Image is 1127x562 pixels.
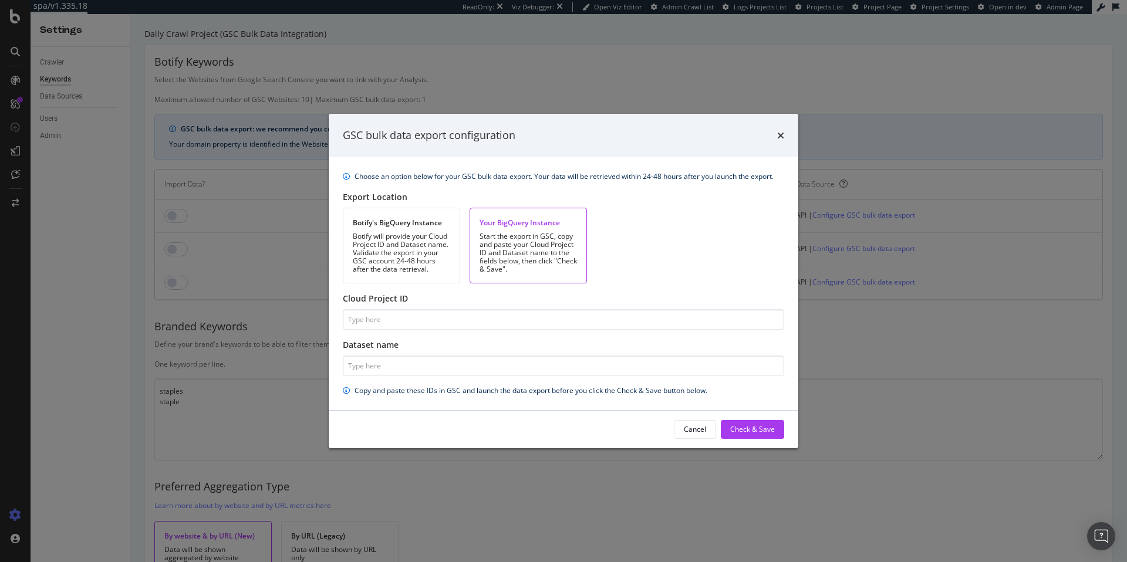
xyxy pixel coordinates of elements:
[721,420,784,439] button: Check & Save
[355,385,707,396] div: Copy and paste these IDs in GSC and launch the data export before you click the Check & Save butt...
[343,339,399,351] label: Dataset name
[480,232,577,273] div: Start the export in GSC, copy and paste your Cloud Project ID and Dataset name to the fields belo...
[674,420,716,439] button: Cancel
[343,171,784,182] div: info banner
[355,171,774,182] div: Choose an option below for your GSC bulk data export. Your data will be retrieved within 24-48 ho...
[353,232,450,273] div: Botify will provide your Cloud Project ID and Dataset name. Validate the export in your GSC accou...
[329,114,798,448] div: modal
[777,128,784,143] div: times
[343,128,515,143] div: GSC bulk data export configuration
[343,385,784,396] div: info banner
[480,218,577,228] div: Your BigQuery Instance
[343,356,784,376] input: Type here
[343,293,408,304] label: Cloud Project ID
[684,424,706,434] div: Cancel
[343,309,784,330] input: Type here
[730,424,775,434] div: Check & Save
[343,191,784,203] div: Export Location
[353,218,450,228] div: Botify's BigQuery Instance
[1087,522,1115,550] div: Open Intercom Messenger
